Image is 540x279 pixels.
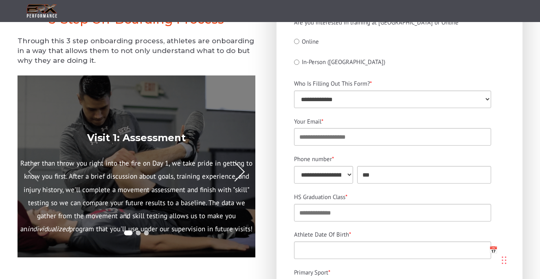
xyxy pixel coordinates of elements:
[294,60,299,65] input: In-Person ([GEOGRAPHIC_DATA])
[302,38,319,45] span: Online
[499,240,540,279] iframe: Chat Widget
[294,268,328,276] span: Primary Sport
[302,58,385,66] span: In-Person ([GEOGRAPHIC_DATA])
[27,224,69,233] i: individualized
[294,18,459,26] span: Are you interested in training at [GEOGRAPHIC_DATA] or Online
[294,39,299,44] input: Online
[294,155,332,163] span: Phone number
[26,3,58,20] img: BRX Transparent Logo-2
[502,248,507,272] div: Drag
[294,80,370,87] span: Who Is Filling Out This Form?
[255,157,493,236] p: Your second visit to BRX - the 1-on-1 - is your first "real" training session under our guidance....
[18,157,255,236] p: Rather than throw you right into the fire on Day 1, we take pride in getting to know you first. A...
[294,193,345,201] span: HS Graduation Class
[87,131,186,143] strong: Visit 1: Assessment
[294,230,349,238] span: Athlete Date Of Birth
[294,117,321,125] span: Your Email
[18,36,255,65] h5: Through this 3 step onboarding process, athletes are onboarding in a way that allows them to not ...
